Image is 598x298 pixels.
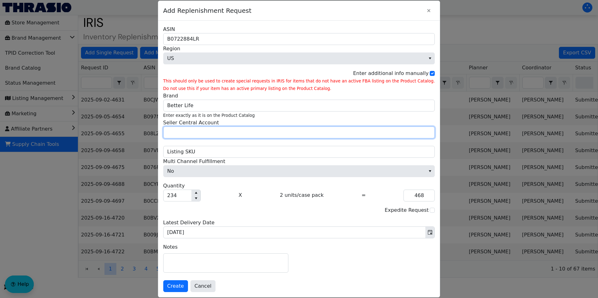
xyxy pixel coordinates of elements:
button: Create [163,280,188,292]
button: select [425,166,434,177]
label: Brand [163,92,178,100]
label: Notes [163,243,435,251]
span: Region [163,52,435,64]
label: Quantity [163,182,185,190]
button: Toggle calendar [425,227,434,238]
small: This should only be used to create special requests in IRIS for items that do not have an active ... [163,79,435,91]
span: Create [167,282,184,290]
button: Cancel [190,280,215,292]
span: Add Replenishment Request [163,3,423,18]
span: Multi Channel Fulfillment [163,158,226,165]
label: Expedite Request [385,207,428,213]
span: Cancel [195,282,211,290]
span: No [167,167,174,175]
small: Enter exactly as it is on the Product Catalog [163,113,255,118]
div: 2 units/case pack [280,182,324,201]
div: X [239,182,242,201]
button: Increase value [191,190,200,196]
label: Enter additional info manually [353,70,429,76]
button: Decrease value [191,196,200,201]
span: Multi Channel Fulfillment [163,165,435,177]
div: = [362,182,366,201]
div: Please choose one of the options. [163,158,435,177]
button: select [425,53,434,64]
span: US [167,55,174,62]
span: Region [163,45,180,52]
button: Close [423,5,435,17]
div: Quantity must be greater than 0. [163,182,435,201]
label: Latest Delivery Date [163,219,215,226]
label: ASIN [163,26,175,33]
div: Please set the arrival date. [163,219,435,238]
